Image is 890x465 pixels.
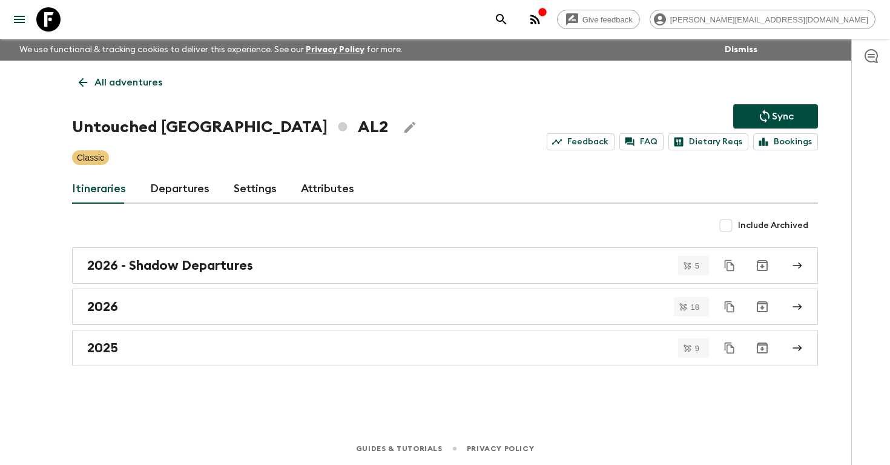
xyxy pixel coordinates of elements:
[750,295,774,319] button: Archive
[72,247,818,284] a: 2026 - Shadow Departures
[619,133,664,150] a: FAQ
[750,253,774,278] button: Archive
[772,109,794,124] p: Sync
[719,296,740,318] button: Duplicate
[7,7,31,32] button: menu
[753,133,818,150] a: Bookings
[87,258,253,273] h2: 2026 - Shadow Departures
[150,175,209,204] a: Departures
[547,133,615,150] a: Feedback
[72,115,388,139] h1: Untouched [GEOGRAPHIC_DATA] AL2
[306,45,364,54] a: Privacy Policy
[87,299,118,315] h2: 2026
[398,115,422,139] button: Edit Adventure Title
[234,175,277,204] a: Settings
[467,442,534,455] a: Privacy Policy
[94,75,162,90] p: All adventures
[668,133,748,150] a: Dietary Reqs
[77,152,104,164] p: Classic
[87,340,118,356] h2: 2025
[684,303,707,311] span: 18
[576,15,639,24] span: Give feedback
[664,15,875,24] span: [PERSON_NAME][EMAIL_ADDRESS][DOMAIN_NAME]
[738,219,808,232] span: Include Archived
[489,7,513,32] button: search adventures
[719,255,740,276] button: Duplicate
[72,289,818,325] a: 2026
[688,344,707,352] span: 9
[72,70,169,95] a: All adventures
[733,104,818,129] button: Sync adventure departures to the booking engine
[72,330,818,366] a: 2025
[750,336,774,360] button: Archive
[15,39,407,61] p: We use functional & tracking cookies to deliver this experience. See our for more.
[650,10,875,29] div: [PERSON_NAME][EMAIL_ADDRESS][DOMAIN_NAME]
[557,10,640,29] a: Give feedback
[301,175,354,204] a: Attributes
[356,442,443,455] a: Guides & Tutorials
[719,337,740,359] button: Duplicate
[688,262,707,270] span: 5
[722,41,760,58] button: Dismiss
[72,175,126,204] a: Itineraries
